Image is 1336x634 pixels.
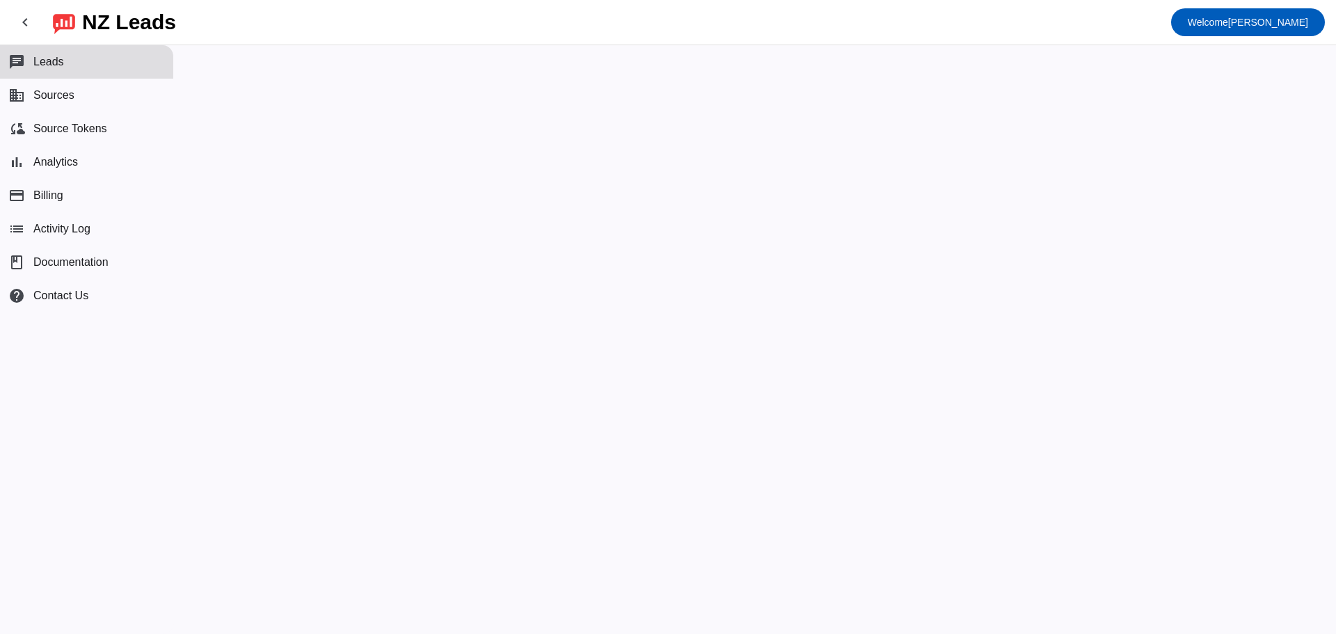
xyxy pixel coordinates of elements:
[33,290,88,302] span: Contact Us
[8,87,25,104] mat-icon: business
[33,189,63,202] span: Billing
[1188,17,1228,28] span: Welcome
[53,10,75,34] img: logo
[33,156,78,168] span: Analytics
[33,223,90,235] span: Activity Log
[82,13,176,32] div: NZ Leads
[8,154,25,171] mat-icon: bar_chart
[1188,13,1308,32] span: [PERSON_NAME]
[8,120,25,137] mat-icon: cloud_sync
[1171,8,1325,36] button: Welcome[PERSON_NAME]
[8,254,25,271] span: book
[33,89,74,102] span: Sources
[8,54,25,70] mat-icon: chat
[33,56,64,68] span: Leads
[8,187,25,204] mat-icon: payment
[8,287,25,304] mat-icon: help
[33,122,107,135] span: Source Tokens
[17,14,33,31] mat-icon: chevron_left
[33,256,109,269] span: Documentation
[8,221,25,237] mat-icon: list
